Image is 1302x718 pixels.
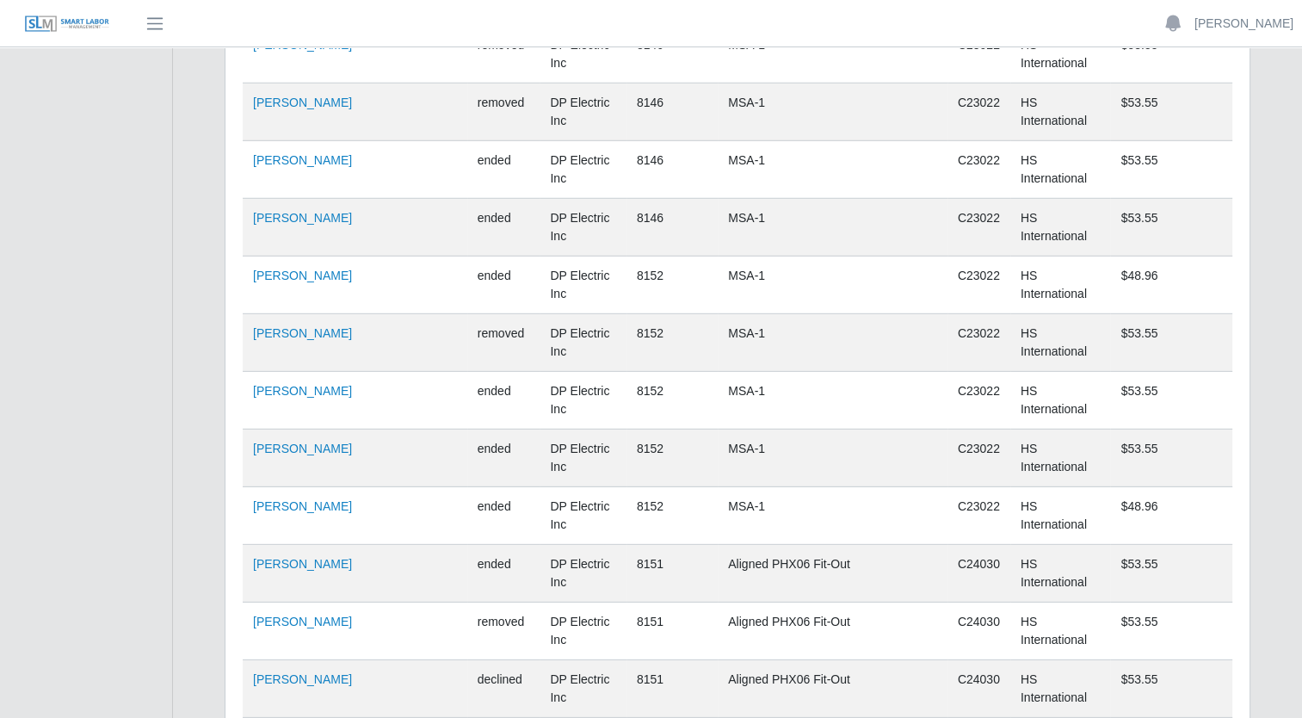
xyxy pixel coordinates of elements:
td: $53.55 [1110,660,1232,718]
td: C24030 [947,660,1010,718]
a: [PERSON_NAME] [253,615,352,628]
td: $48.96 [1110,487,1232,545]
td: C23022 [947,84,1010,141]
td: MSA-1 [718,26,947,84]
td: MSA-1 [718,430,947,487]
td: C23022 [947,257,1010,314]
td: $53.55 [1110,603,1232,660]
td: HS International [1010,545,1111,603]
img: SLM Logo [24,15,110,34]
td: C23022 [947,314,1010,372]
td: HS International [1010,199,1111,257]
td: C23022 [947,372,1010,430]
td: MSA-1 [718,84,947,141]
td: 8146 [626,84,718,141]
td: declined [467,660,540,718]
td: DP Electric Inc [540,430,626,487]
td: HS International [1010,141,1111,199]
a: [PERSON_NAME] [253,442,352,455]
td: DP Electric Inc [540,372,626,430]
td: ended [467,545,540,603]
td: MSA-1 [718,257,947,314]
td: C24030 [947,545,1010,603]
a: [PERSON_NAME] [253,153,352,167]
td: ended [467,199,540,257]
td: C23022 [947,487,1010,545]
td: ended [467,487,540,545]
td: 8152 [626,430,718,487]
td: HS International [1010,487,1111,545]
td: removed [467,603,540,660]
td: DP Electric Inc [540,545,626,603]
td: 8152 [626,314,718,372]
td: HS International [1010,603,1111,660]
td: DP Electric Inc [540,141,626,199]
td: removed [467,314,540,372]
td: HS International [1010,26,1111,84]
td: HS International [1010,372,1111,430]
td: 8146 [626,199,718,257]
td: $53.55 [1110,26,1232,84]
td: 8152 [626,487,718,545]
td: DP Electric Inc [540,314,626,372]
td: $53.55 [1110,314,1232,372]
td: DP Electric Inc [540,84,626,141]
td: HS International [1010,84,1111,141]
td: Aligned PHX06 Fit-Out [718,603,947,660]
td: 8152 [626,257,718,314]
td: HS International [1010,430,1111,487]
a: [PERSON_NAME] [253,96,352,109]
td: MSA-1 [718,372,947,430]
td: $53.55 [1110,84,1232,141]
a: [PERSON_NAME] [253,384,352,398]
td: C23022 [947,199,1010,257]
td: ended [467,257,540,314]
td: $53.55 [1110,141,1232,199]
a: [PERSON_NAME] [1194,15,1293,33]
td: C23022 [947,26,1010,84]
a: [PERSON_NAME] [253,326,352,340]
td: 8146 [626,26,718,84]
td: HS International [1010,314,1111,372]
td: C23022 [947,430,1010,487]
td: $53.55 [1110,545,1232,603]
td: MSA-1 [718,141,947,199]
td: C24030 [947,603,1010,660]
a: [PERSON_NAME] [253,557,352,571]
td: HS International [1010,660,1111,718]
td: Aligned PHX06 Fit-Out [718,660,947,718]
td: DP Electric Inc [540,257,626,314]
td: 8151 [626,603,718,660]
td: 8152 [626,372,718,430]
td: $53.55 [1110,199,1232,257]
td: C23022 [947,141,1010,199]
td: HS International [1010,257,1111,314]
td: ended [467,430,540,487]
td: 8146 [626,141,718,199]
td: ended [467,141,540,199]
a: [PERSON_NAME] [253,211,352,225]
td: MSA-1 [718,199,947,257]
td: removed [467,84,540,141]
td: DP Electric Inc [540,199,626,257]
td: ended [467,372,540,430]
td: DP Electric Inc [540,603,626,660]
td: Aligned PHX06 Fit-Out [718,545,947,603]
td: removed [467,26,540,84]
a: [PERSON_NAME] [253,269,352,282]
td: $53.55 [1110,430,1232,487]
td: MSA-1 [718,487,947,545]
td: 8151 [626,545,718,603]
td: MSA-1 [718,314,947,372]
td: DP Electric Inc [540,660,626,718]
td: DP Electric Inc [540,487,626,545]
td: 8151 [626,660,718,718]
td: $53.55 [1110,372,1232,430]
a: [PERSON_NAME] [253,499,352,513]
td: $48.96 [1110,257,1232,314]
td: DP Electric Inc [540,26,626,84]
a: [PERSON_NAME] [253,672,352,686]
